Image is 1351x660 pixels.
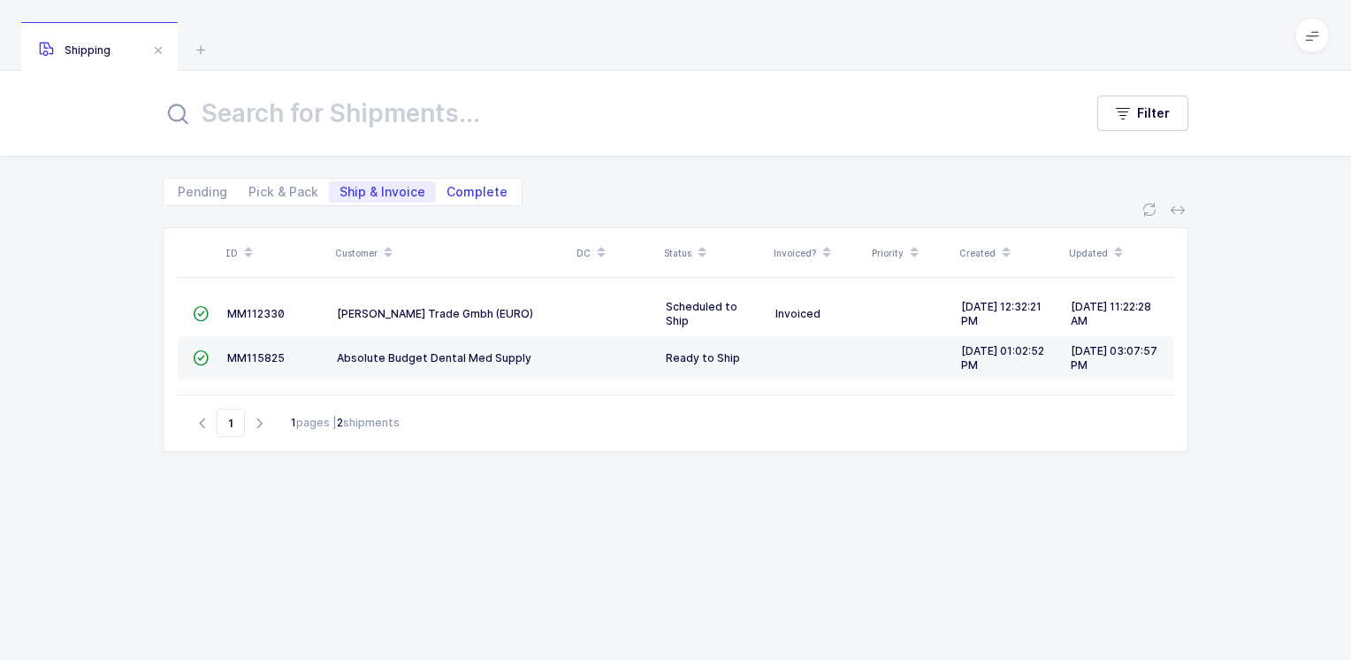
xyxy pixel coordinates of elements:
[337,307,533,320] span: [PERSON_NAME] Trade Gmbh (EURO)
[959,238,1058,268] div: Created
[1071,344,1157,372] span: [DATE] 03:07:57 PM
[248,186,318,198] span: Pick & Pack
[227,351,285,365] span: MM115825
[193,351,209,365] span: 
[872,238,949,268] div: Priority
[775,307,859,321] div: Invoiced
[291,415,400,431] div: pages | shipments
[39,43,111,57] span: Shipping
[291,416,296,429] b: 1
[225,238,324,268] div: ID
[1097,96,1188,131] button: Filter
[337,416,343,429] b: 2
[227,307,285,320] span: MM112330
[337,351,531,365] span: Absolute Budget Dental Med Supply
[961,344,1044,372] span: [DATE] 01:02:52 PM
[447,186,508,198] span: Complete
[217,409,245,437] span: Go to
[163,92,1062,134] input: Search for Shipments...
[961,300,1042,327] span: [DATE] 12:32:21 PM
[774,238,861,268] div: Invoiced?
[1071,300,1151,327] span: [DATE] 11:22:28 AM
[666,351,740,365] span: Ready to Ship
[1137,104,1170,122] span: Filter
[340,186,425,198] span: Ship & Invoice
[178,186,227,198] span: Pending
[664,238,763,268] div: Status
[193,307,209,320] span: 
[335,238,566,268] div: Customer
[1069,238,1168,268] div: Updated
[576,238,653,268] div: DC
[666,300,737,327] span: Scheduled to Ship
